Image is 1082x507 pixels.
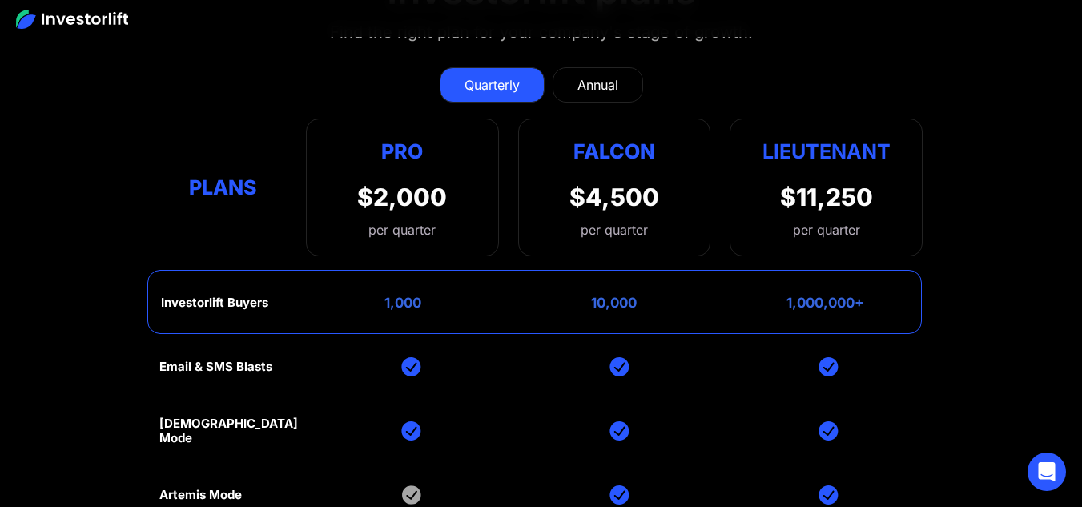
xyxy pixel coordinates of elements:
div: 10,000 [591,295,637,311]
div: Falcon [573,135,655,167]
div: per quarter [793,220,860,239]
div: Quarterly [465,75,520,95]
div: Open Intercom Messenger [1028,453,1066,491]
div: Investorlift Buyers [161,296,268,310]
div: 1,000 [384,295,421,311]
div: 1,000,000+ [786,295,864,311]
div: $2,000 [357,183,447,211]
div: Pro [357,135,447,167]
div: Plans [159,172,287,203]
div: [DEMOGRAPHIC_DATA] Mode [159,416,298,445]
div: Annual [577,75,618,95]
div: $11,250 [780,183,873,211]
div: $4,500 [569,183,659,211]
div: Artemis Mode [159,488,242,502]
strong: Lieutenant [762,139,891,163]
div: Email & SMS Blasts [159,360,272,374]
div: per quarter [581,220,648,239]
div: per quarter [357,220,447,239]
